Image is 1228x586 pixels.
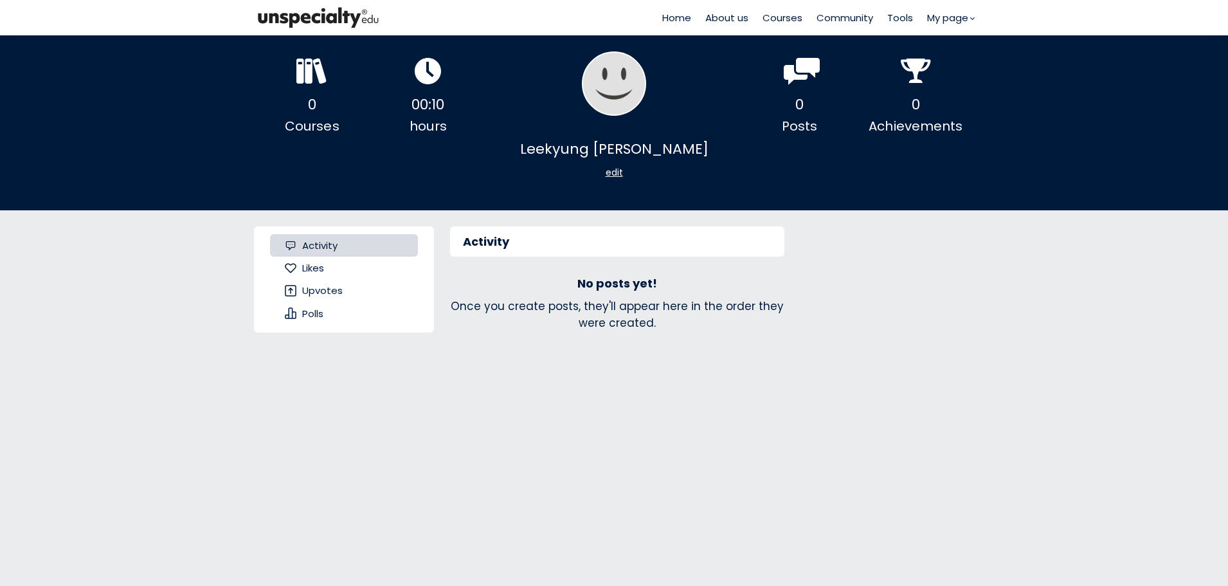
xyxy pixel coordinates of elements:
[817,10,873,25] a: Community
[520,137,709,161] span: Leekyung [PERSON_NAME]
[370,93,487,116] div: 00:10
[741,93,858,116] div: 0
[302,238,338,253] span: Activity
[450,298,784,332] div: Once you create posts, they'll appear here in the order they were created.
[858,93,974,116] div: 0
[254,116,370,136] div: Courses
[463,234,509,249] h3: Activity
[302,283,343,298] span: Upvotes
[582,161,646,184] div: edit
[927,10,968,25] span: My page
[370,116,487,136] div: hours
[254,5,383,31] img: bc390a18feecddb333977e298b3a00a1.png
[741,116,858,136] div: Posts
[254,93,370,116] div: 0
[577,276,657,291] h3: No posts yet!
[705,10,748,25] a: About us
[302,306,323,321] span: Polls
[887,10,913,25] a: Tools
[858,116,974,136] div: Achievements
[302,261,324,275] span: Likes
[662,10,691,25] a: Home
[763,10,802,25] a: Courses
[927,10,974,25] a: My page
